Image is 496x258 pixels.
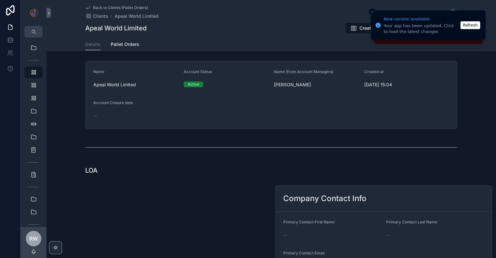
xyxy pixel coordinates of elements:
div: Your app has been updated. Click to load the latest changes [384,23,459,35]
span: Account Status [184,69,212,74]
span: Account Closure date [93,100,133,105]
span: Details [85,41,100,48]
a: Details [85,38,100,51]
span: Pallet Orders [111,41,139,48]
span: Name (from Account Managers) [274,69,333,74]
h1: LOA [85,166,98,175]
span: Created at [364,69,384,74]
span: Primary Contact Email [283,251,325,255]
div: Active [188,81,199,87]
h2: Company Contact Info [283,193,367,204]
img: App logo [28,8,39,18]
span: [PERSON_NAME] [274,81,359,88]
span: Create Customer Login Portal [359,25,423,31]
span: Back to Clients (Pallet Orders) [93,5,148,10]
span: -- [283,232,287,238]
button: Refresh [460,21,480,29]
div: scrollable content [21,38,46,227]
h1: Apeal World Limited [85,24,147,33]
a: Back to Clients (Pallet Orders) [85,5,148,10]
button: Create Customer Login Portal [345,22,428,34]
span: [DATE] 15:04 [364,81,449,88]
span: -- [386,232,390,238]
span: Primary Contact First Name [283,220,335,224]
span: Name [93,69,104,74]
a: Clients [85,13,108,19]
span: Clients [93,13,108,19]
button: Close toast [369,8,375,15]
span: Primary Contact Last Name [386,220,437,224]
a: Apeal World Limited [115,13,159,19]
span: RW [29,235,38,242]
span: Apeal World Limited [93,81,179,88]
span: -- [93,113,97,119]
a: Pallet Orders [111,38,139,51]
div: New version available [384,16,459,22]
